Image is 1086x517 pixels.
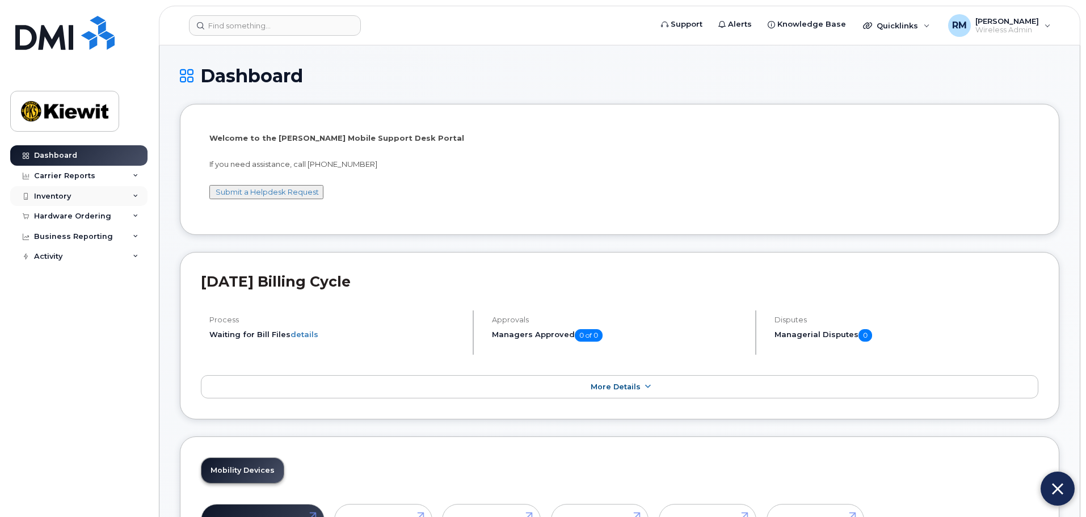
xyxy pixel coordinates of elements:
[774,316,1038,324] h4: Disputes
[1052,480,1063,498] img: Close chat
[209,329,463,340] li: Waiting for Bill Files
[201,273,1038,290] h2: [DATE] Billing Cycle
[492,329,746,342] h5: Managers Approved
[774,329,1038,342] h5: Managerial Disputes
[591,383,641,391] span: More Details
[209,185,323,199] button: Submit a Helpdesk Request
[209,159,1030,170] p: If you need assistance, call [PHONE_NUMBER]
[216,187,319,196] a: Submit a Helpdesk Request
[853,171,1080,511] iframe: Five9 LiveChat
[575,329,603,342] span: 0 of 0
[180,66,1059,86] h1: Dashboard
[209,316,463,324] h4: Process
[492,316,746,324] h4: Approvals
[291,330,318,339] a: details
[209,133,1030,144] p: Welcome to the [PERSON_NAME] Mobile Support Desk Portal
[201,458,284,483] a: Mobility Devices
